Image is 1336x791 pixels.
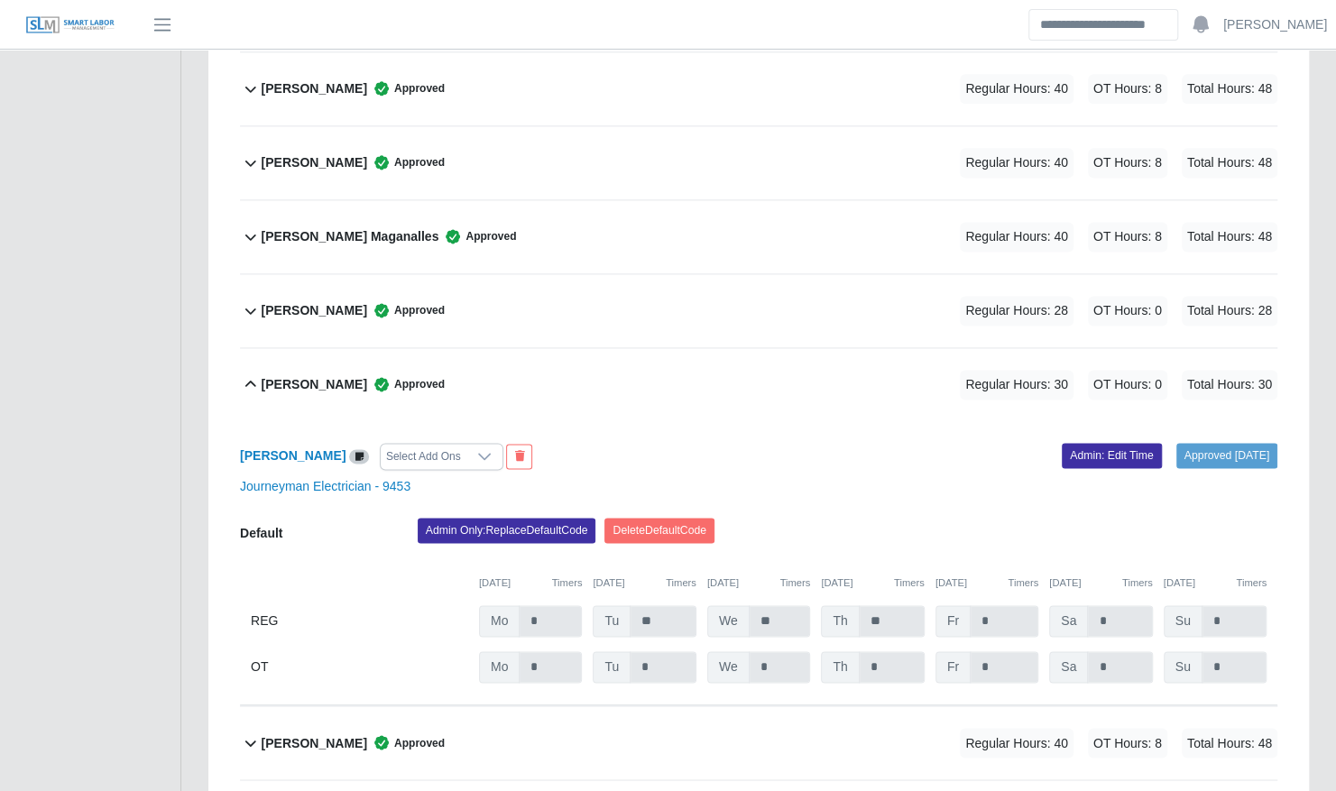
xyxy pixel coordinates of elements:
[960,222,1073,252] span: Regular Hours: 40
[262,301,367,320] b: [PERSON_NAME]
[367,301,445,319] span: Approved
[25,15,115,35] img: SLM Logo
[1164,575,1267,591] div: [DATE]
[251,605,468,637] div: REG
[552,575,583,591] button: Timers
[240,126,1277,199] button: [PERSON_NAME] Approved Regular Hours: 40 OT Hours: 8 Total Hours: 48
[1088,728,1167,758] span: OT Hours: 8
[1182,728,1277,758] span: Total Hours: 48
[367,153,445,171] span: Approved
[960,370,1073,400] span: Regular Hours: 30
[604,518,714,543] button: DeleteDefaultCode
[960,148,1073,178] span: Regular Hours: 40
[240,274,1277,347] button: [PERSON_NAME] Approved Regular Hours: 28 OT Hours: 0 Total Hours: 28
[1049,575,1152,591] div: [DATE]
[779,575,810,591] button: Timers
[367,375,445,393] span: Approved
[381,444,466,469] div: Select Add Ons
[707,605,750,637] span: We
[262,79,367,98] b: [PERSON_NAME]
[1223,15,1327,34] a: [PERSON_NAME]
[821,575,924,591] div: [DATE]
[1088,296,1167,326] span: OT Hours: 0
[240,526,282,540] b: Default
[438,227,516,245] span: Approved
[349,448,369,463] a: View/Edit Notes
[894,575,925,591] button: Timers
[821,651,859,683] span: Th
[479,575,582,591] div: [DATE]
[262,733,367,752] b: [PERSON_NAME]
[960,728,1073,758] span: Regular Hours: 40
[593,575,696,591] div: [DATE]
[367,733,445,751] span: Approved
[707,651,750,683] span: We
[262,153,367,172] b: [PERSON_NAME]
[1164,605,1202,637] span: Su
[479,651,520,683] span: Mo
[935,575,1038,591] div: [DATE]
[240,348,1277,421] button: [PERSON_NAME] Approved Regular Hours: 30 OT Hours: 0 Total Hours: 30
[418,518,596,543] button: Admin Only:ReplaceDefaultCode
[1176,443,1277,468] a: Approved [DATE]
[935,605,971,637] span: Fr
[479,605,520,637] span: Mo
[240,706,1277,779] button: [PERSON_NAME] Approved Regular Hours: 40 OT Hours: 8 Total Hours: 48
[1182,222,1277,252] span: Total Hours: 48
[506,444,532,469] button: End Worker & Remove from the Timesheet
[593,605,631,637] span: Tu
[1088,74,1167,104] span: OT Hours: 8
[1182,148,1277,178] span: Total Hours: 48
[1182,74,1277,104] span: Total Hours: 48
[262,227,439,246] b: [PERSON_NAME] Maganalles
[240,448,346,463] a: [PERSON_NAME]
[935,651,971,683] span: Fr
[1062,443,1162,468] a: Admin: Edit Time
[1028,9,1178,41] input: Search
[1049,651,1088,683] span: Sa
[1164,651,1202,683] span: Su
[666,575,696,591] button: Timers
[1122,575,1153,591] button: Timers
[1088,148,1167,178] span: OT Hours: 8
[1088,222,1167,252] span: OT Hours: 8
[960,296,1073,326] span: Regular Hours: 28
[240,200,1277,273] button: [PERSON_NAME] Maganalles Approved Regular Hours: 40 OT Hours: 8 Total Hours: 48
[240,479,410,493] a: Journeyman Electrician - 9453
[960,74,1073,104] span: Regular Hours: 40
[1182,296,1277,326] span: Total Hours: 28
[1049,605,1088,637] span: Sa
[367,79,445,97] span: Approved
[821,605,859,637] span: Th
[1182,370,1277,400] span: Total Hours: 30
[1008,575,1038,591] button: Timers
[251,651,468,683] div: OT
[707,575,810,591] div: [DATE]
[593,651,631,683] span: Tu
[1088,370,1167,400] span: OT Hours: 0
[1236,575,1267,591] button: Timers
[240,52,1277,125] button: [PERSON_NAME] Approved Regular Hours: 40 OT Hours: 8 Total Hours: 48
[262,375,367,394] b: [PERSON_NAME]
